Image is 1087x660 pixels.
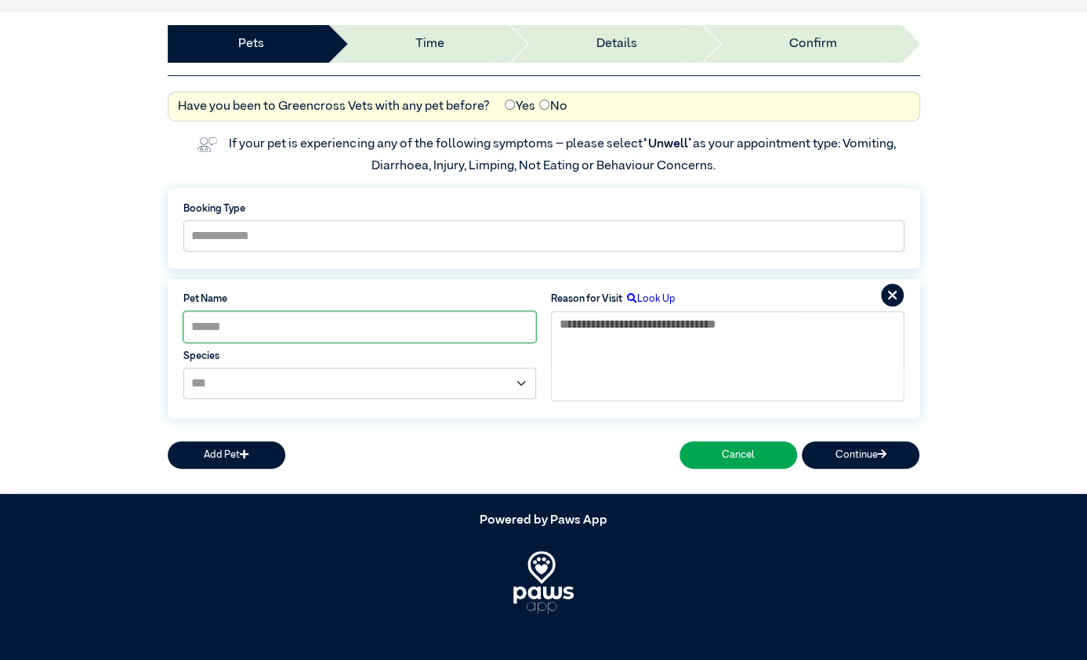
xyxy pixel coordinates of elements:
[642,138,692,150] span: “Unwell”
[802,441,919,469] button: Continue
[539,97,567,116] label: No
[679,441,797,469] button: Cancel
[238,34,264,53] a: Pets
[551,292,622,306] label: Reason for Visit
[168,513,920,528] h5: Powered by Paws App
[178,97,490,116] label: Have you been to Greencross Vets with any pet before?
[539,100,549,110] input: No
[513,551,574,614] img: PawsApp
[622,292,676,306] label: Look Up
[183,201,904,216] label: Booking Type
[168,441,285,469] button: Add Pet
[229,138,897,172] label: If your pet is experiencing any of the following symptoms – please select as your appointment typ...
[192,132,222,157] img: vet
[505,100,515,110] input: Yes
[183,349,536,364] label: Species
[183,292,536,306] label: Pet Name
[505,97,534,116] label: Yes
